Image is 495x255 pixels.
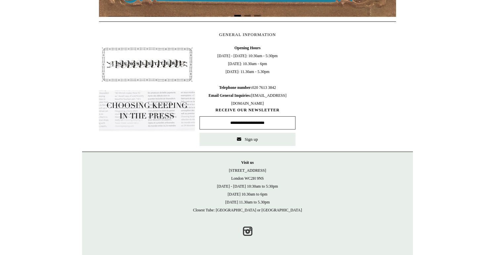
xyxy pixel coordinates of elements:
[244,15,251,17] button: Page 2
[219,85,252,90] b: Telephone number
[99,44,195,85] img: pf-4db91bb9--1305-Newsletter-Button_1200x.jpg
[89,159,406,214] p: [STREET_ADDRESS] London WC2H 9NS [DATE] - [DATE] 10:30am to 5:30pm [DATE] 10.30am to 6pm [DATE] 1...
[200,107,295,113] span: RECEIVE OUR NEWSLETTER
[234,46,260,50] b: Opening Hours
[219,32,276,37] span: GENERAL INFORMATION
[208,93,286,106] span: [EMAIL_ADDRESS][DOMAIN_NAME]
[200,44,295,107] span: [DATE] - [DATE]: 10:30am - 5:30pm [DATE]: 10.30am - 6pm [DATE]: 11.30am - 5.30pm 020 7613 3842
[254,15,261,17] button: Page 3
[241,160,254,165] strong: Visit us
[245,137,258,142] span: Sign up
[240,224,255,238] a: Instagram
[251,85,252,90] b: :
[200,133,295,146] button: Sign up
[300,44,396,143] iframe: google_map
[234,15,241,17] button: Page 1
[99,91,195,131] img: pf-635a2b01-aa89-4342-bbcd-4371b60f588c--In-the-press-Button_1200x.jpg
[208,93,251,98] b: Email General Inquiries:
